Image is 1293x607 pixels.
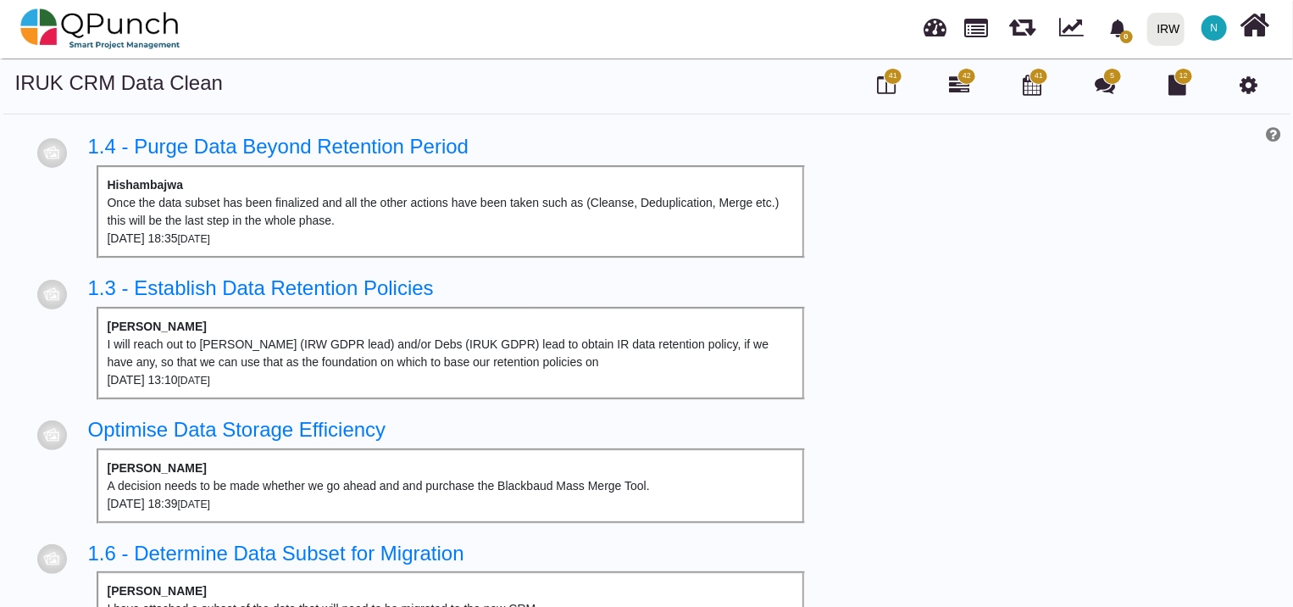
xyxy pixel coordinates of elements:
b: [PERSON_NAME] [108,584,207,598]
small: [DATE] [178,233,211,245]
b: [PERSON_NAME] [108,461,207,475]
a: IRUK CRM Data Clean [15,71,223,94]
span: 41 [1035,70,1043,82]
i: Calendar [1023,75,1041,95]
span: N [1211,23,1218,33]
div: [DATE] 13:10 [108,371,794,389]
span: 5 [1110,70,1114,82]
div: [DATE] 18:35 [108,230,794,248]
span: 0 [1120,31,1133,43]
span: Nizamp [1201,15,1227,41]
div: A decision needs to be made whether we go ahead and and purchase the Blackbaud Mass Merge Tool. [108,477,794,495]
div: [DATE] 18:39 [108,495,794,513]
a: Help [1260,126,1280,146]
span: 12 [1179,70,1188,82]
a: 1.3 - Establish Data Retention Policies [88,276,434,299]
b: [PERSON_NAME] [108,320,207,333]
a: IRW [1140,1,1191,57]
a: 1.4 - Purge Data Beyond Retention Period [88,135,469,158]
small: [DATE] [178,498,211,510]
div: I will reach out to [PERSON_NAME] (IRW GDPR lead) and/or Debs (IRUK GDPR) lead to obtain IR data ... [108,336,794,371]
div: Notification [1103,13,1133,43]
small: [DATE] [178,375,211,387]
a: N [1191,1,1237,55]
i: Home [1240,9,1270,42]
a: 42 [949,81,969,95]
div: IRW [1157,14,1180,44]
span: Projects [965,11,989,37]
div: Dynamic Report [1051,1,1099,57]
b: Hishambajwa [108,178,183,192]
i: Document Library [1168,75,1186,95]
span: Releases [1009,8,1035,36]
i: Board [877,75,896,95]
span: 41 [889,70,897,82]
i: Punch Discussion [1095,75,1115,95]
img: qpunch-sp.fa6292f.png [20,3,180,54]
svg: bell fill [1109,19,1127,37]
a: bell fill0 [1099,1,1140,54]
a: 1.6 - Determine Data Subset for Migration [88,542,464,565]
span: Dashboard [924,10,947,36]
a: Optimise Data Storage Efficiency [88,418,386,441]
div: Once the data subset has been finalized and all the other actions have been taken such as (Cleans... [108,194,794,230]
i: Gantt [949,75,969,95]
span: 42 [963,70,971,82]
